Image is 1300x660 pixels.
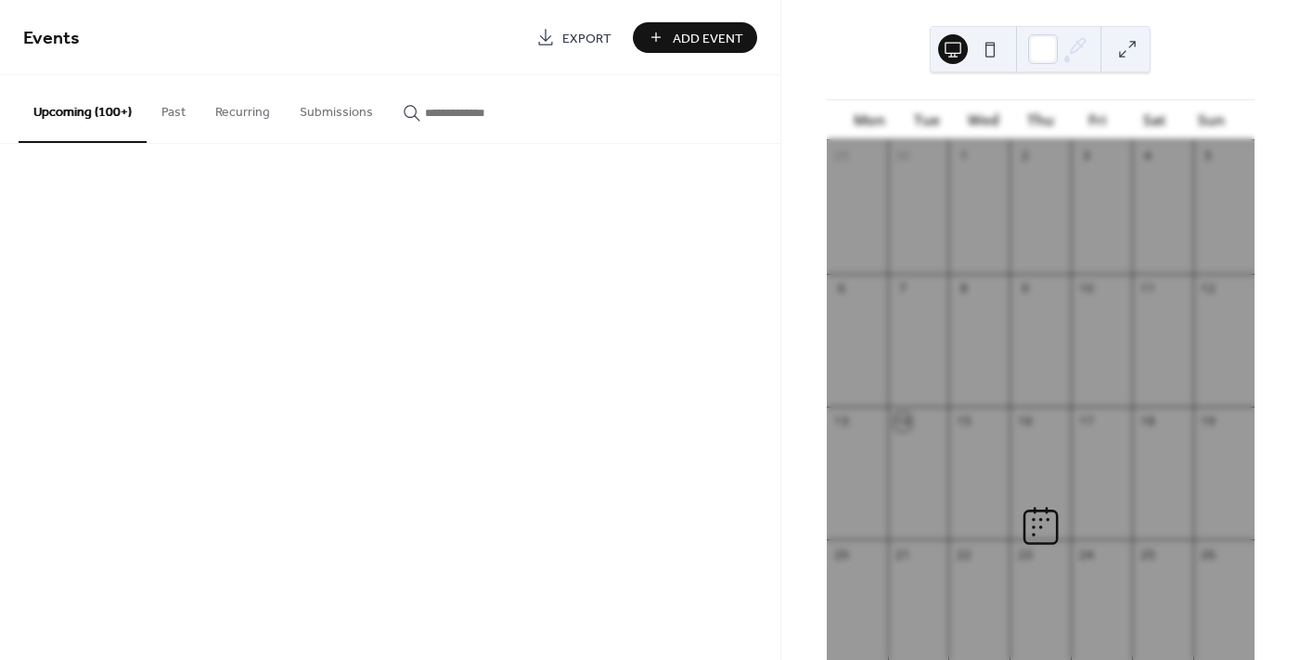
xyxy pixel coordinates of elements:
div: 17 [1077,413,1094,430]
div: 18 [1139,413,1155,430]
div: 24 [1077,546,1094,563]
div: 14 [895,413,911,430]
div: 12 [1200,280,1216,297]
div: 3 [1077,148,1094,164]
span: Export [562,29,611,48]
div: 10 [1077,280,1094,297]
div: Fri [1069,100,1126,140]
button: Recurring [200,75,285,141]
div: 7 [895,280,911,297]
div: 29 [833,148,850,164]
div: 22 [956,546,972,563]
div: 19 [1200,413,1216,430]
button: Past [147,75,200,141]
div: 15 [956,413,972,430]
div: Thu [1012,100,1069,140]
button: Upcoming (100+) [19,75,147,143]
div: 1 [956,148,972,164]
div: 16 [1017,413,1034,430]
div: 20 [833,546,850,563]
div: Tue [898,100,955,140]
div: 23 [1017,546,1034,563]
div: Mon [842,100,898,140]
div: Sat [1126,100,1182,140]
button: Add Event [633,22,757,53]
div: 21 [895,546,911,563]
div: 6 [833,280,850,297]
div: 25 [1139,546,1155,563]
span: Events [23,20,80,57]
div: 8 [956,280,972,297]
button: Submissions [285,75,388,141]
div: 11 [1139,280,1155,297]
div: 30 [895,148,911,164]
div: 5 [1200,148,1216,164]
div: 2 [1017,148,1034,164]
div: 9 [1017,280,1034,297]
a: Export [522,22,625,53]
span: Add Event [673,29,743,48]
div: 4 [1139,148,1155,164]
div: Sun [1183,100,1240,140]
div: 13 [833,413,850,430]
div: 26 [1200,546,1216,563]
div: Wed [955,100,1011,140]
